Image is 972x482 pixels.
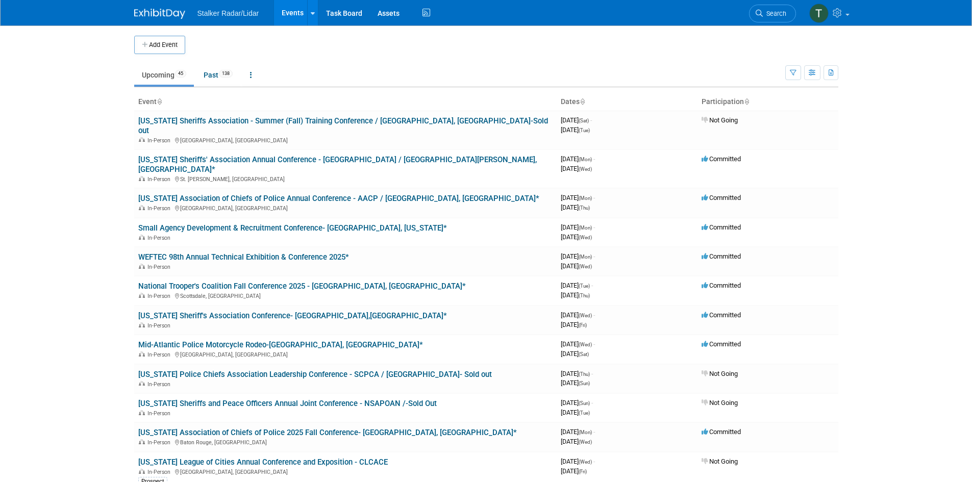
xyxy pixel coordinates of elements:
[561,252,595,260] span: [DATE]
[763,10,786,17] span: Search
[579,322,587,328] span: (Fri)
[147,137,173,144] span: In-Person
[139,410,145,415] img: In-Person Event
[744,97,749,106] a: Sort by Participation Type
[579,264,592,269] span: (Wed)
[579,400,590,406] span: (Sun)
[561,262,592,270] span: [DATE]
[561,194,595,201] span: [DATE]
[579,195,592,201] span: (Mon)
[147,235,173,241] span: In-Person
[593,428,595,436] span: -
[561,379,590,387] span: [DATE]
[561,126,590,134] span: [DATE]
[593,340,595,348] span: -
[590,116,592,124] span: -
[561,282,593,289] span: [DATE]
[579,351,589,357] span: (Sat)
[579,283,590,289] span: (Tue)
[702,116,738,124] span: Not Going
[147,293,173,299] span: In-Person
[579,157,592,162] span: (Mon)
[561,370,593,377] span: [DATE]
[593,458,595,465] span: -
[557,93,697,111] th: Dates
[147,322,173,329] span: In-Person
[147,439,173,446] span: In-Person
[702,458,738,465] span: Not Going
[219,70,233,78] span: 138
[147,205,173,212] span: In-Person
[139,205,145,210] img: In-Person Event
[139,439,145,444] img: In-Person Event
[579,128,590,133] span: (Tue)
[138,340,423,349] a: Mid-Atlantic Police Motorcycle Rodeo-[GEOGRAPHIC_DATA], [GEOGRAPHIC_DATA]*
[138,223,447,233] a: Small Agency Development & Recruitment Conference- [GEOGRAPHIC_DATA], [US_STATE]*
[139,293,145,298] img: In-Person Event
[197,9,259,17] span: Stalker Radar/Lidar
[561,155,595,163] span: [DATE]
[147,176,173,183] span: In-Person
[593,311,595,319] span: -
[593,194,595,201] span: -
[579,293,590,298] span: (Thu)
[138,194,539,203] a: [US_STATE] Association of Chiefs of Police Annual Conference - AACP / [GEOGRAPHIC_DATA], [GEOGRAP...
[561,467,587,475] span: [DATE]
[593,223,595,231] span: -
[579,410,590,416] span: (Tue)
[702,399,738,407] span: Not Going
[702,155,741,163] span: Committed
[591,282,593,289] span: -
[147,381,173,388] span: In-Person
[139,137,145,142] img: In-Person Event
[147,351,173,358] span: In-Person
[561,204,590,211] span: [DATE]
[147,410,173,417] span: In-Person
[139,381,145,386] img: In-Person Event
[579,225,592,231] span: (Mon)
[702,340,741,348] span: Committed
[561,223,595,231] span: [DATE]
[138,291,553,299] div: Scottsdale, [GEOGRAPHIC_DATA]
[580,97,585,106] a: Sort by Start Date
[138,204,553,212] div: [GEOGRAPHIC_DATA], [GEOGRAPHIC_DATA]
[134,9,185,19] img: ExhibitDay
[702,370,738,377] span: Not Going
[139,264,145,269] img: In-Person Event
[561,311,595,319] span: [DATE]
[138,174,553,183] div: St. [PERSON_NAME], [GEOGRAPHIC_DATA]
[697,93,838,111] th: Participation
[702,282,741,289] span: Committed
[749,5,796,22] a: Search
[138,458,388,467] a: [US_STATE] League of Cities Annual Conference and Exposition - CLCACE
[138,370,492,379] a: [US_STATE] Police Chiefs Association Leadership Conference - SCPCA / [GEOGRAPHIC_DATA]- Sold out
[139,176,145,181] img: In-Person Event
[702,252,741,260] span: Committed
[579,371,590,377] span: (Thu)
[809,4,829,23] img: Tommy Yates
[579,469,587,474] span: (Fri)
[579,205,590,211] span: (Thu)
[134,93,557,111] th: Event
[561,458,595,465] span: [DATE]
[175,70,186,78] span: 45
[702,194,741,201] span: Committed
[561,291,590,299] span: [DATE]
[139,322,145,327] img: In-Person Event
[134,36,185,54] button: Add Event
[561,116,592,124] span: [DATE]
[579,439,592,445] span: (Wed)
[138,467,553,475] div: [GEOGRAPHIC_DATA], [GEOGRAPHIC_DATA]
[579,166,592,172] span: (Wed)
[139,351,145,357] img: In-Person Event
[561,409,590,416] span: [DATE]
[579,235,592,240] span: (Wed)
[579,118,589,123] span: (Sat)
[702,428,741,436] span: Committed
[134,65,194,85] a: Upcoming45
[138,116,548,135] a: [US_STATE] Sheriffs Association - Summer (Fall) Training Conference / [GEOGRAPHIC_DATA], [GEOGRAP...
[593,252,595,260] span: -
[138,438,553,446] div: Baton Rouge, [GEOGRAPHIC_DATA]
[579,342,592,347] span: (Wed)
[591,399,593,407] span: -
